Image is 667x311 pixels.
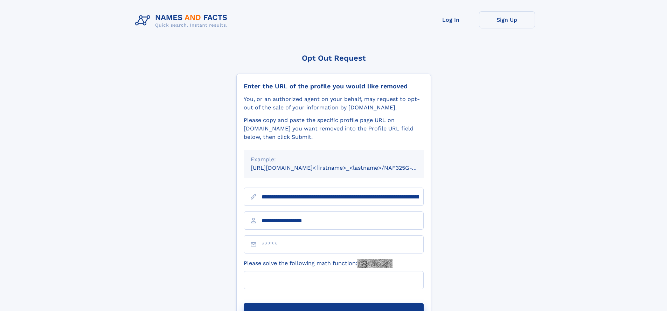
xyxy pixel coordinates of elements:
[132,11,233,30] img: Logo Names and Facts
[244,95,424,112] div: You, or an authorized agent on your behalf, may request to opt-out of the sale of your informatio...
[244,82,424,90] div: Enter the URL of the profile you would like removed
[236,54,431,62] div: Opt Out Request
[244,116,424,141] div: Please copy and paste the specific profile page URL on [DOMAIN_NAME] you want removed into the Pr...
[479,11,535,28] a: Sign Up
[251,164,437,171] small: [URL][DOMAIN_NAME]<firstname>_<lastname>/NAF325G-xxxxxxxx
[423,11,479,28] a: Log In
[251,155,417,164] div: Example:
[244,259,392,268] label: Please solve the following math function:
